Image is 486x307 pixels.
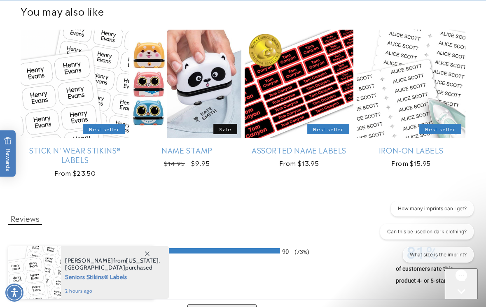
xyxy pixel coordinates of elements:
iframe: Gorgias live chat conversation starters [369,201,478,270]
a: Name Stamp [133,145,241,155]
span: Rewards [4,137,12,171]
li: 90 5-star reviews, 73% of total reviews [107,248,379,254]
span: [US_STATE] [126,257,159,264]
a: Assorted Name Labels [245,145,353,155]
li: 11 3-star reviews, 9% of total reviews [107,264,379,269]
li: 11 4-star reviews, 9% of total reviews [107,256,379,261]
span: 2 hours ago [65,287,160,295]
a: Stick N' Wear Stikins® Labels [21,145,129,165]
div: Accessibility Menu [5,284,23,302]
button: Reviews [8,212,42,225]
span: from , purchased [65,257,160,271]
iframe: Gorgias live chat messenger [445,268,478,299]
a: Iron-On Labels [357,145,465,155]
span: (73%) [290,249,309,255]
li: 6 2-star reviews, 5% of total reviews [107,272,379,277]
li: 6 1-star reviews, 5% of total reviews [107,279,379,285]
h2: You may also like [21,5,465,17]
span: [GEOGRAPHIC_DATA] [65,264,125,271]
span: Seniors Stikins® Labels [65,271,160,281]
span: 90 [282,248,289,256]
span: of customers rate this product 4- or 5-stars [396,265,453,284]
span: 4.4 [25,245,103,260]
span: [PERSON_NAME] [65,257,113,264]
